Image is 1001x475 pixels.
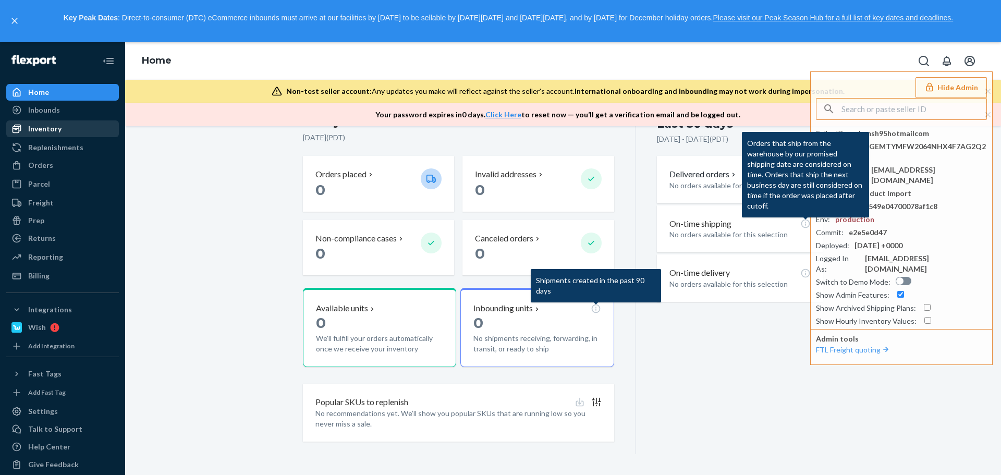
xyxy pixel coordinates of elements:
[28,459,79,470] div: Give Feedback
[6,301,119,318] button: Integrations
[6,194,119,211] a: Freight
[816,345,891,354] a: FTL Freight quoting
[64,14,118,22] strong: Key Peak Dates
[28,271,50,281] div: Billing
[6,421,119,437] a: Talk to Support
[6,340,119,352] a: Add Integration
[303,220,454,276] button: Non-compliance cases 0
[6,386,119,399] a: Add Fast Tag
[303,156,454,212] button: Orders placed 0
[816,227,844,238] div: Commit :
[669,267,730,279] p: On-time delivery
[839,201,937,212] div: 68a5b26549e04700078af1c8
[475,168,536,180] p: Invalid addresses
[98,51,119,71] button: Close Navigation
[28,198,54,208] div: Freight
[669,229,811,240] p: No orders available for this selection
[28,406,58,417] div: Settings
[462,156,614,212] button: Invalid addresses 0
[28,305,72,315] div: Integrations
[816,253,860,274] div: Logged In As :
[865,253,987,274] div: [EMAIL_ADDRESS][DOMAIN_NAME]
[6,120,119,137] a: Inventory
[28,322,46,333] div: Wish
[861,141,987,162] div: 01GEMTYMFW2064NHX4F7AG2Q25
[6,139,119,156] a: Replenishments
[657,134,728,144] p: [DATE] - [DATE] ( PDT )
[133,46,180,76] ol: breadcrumbs
[816,316,917,326] div: Show Hourly Inventory Values :
[6,230,119,247] a: Returns
[28,160,53,170] div: Orders
[28,105,60,115] div: Inbounds
[28,179,50,189] div: Parcel
[485,110,521,119] a: Click Here
[475,245,485,262] span: 0
[6,366,119,382] button: Fast Tags
[816,334,987,344] p: Admin tools
[316,302,368,314] p: Available units
[959,51,980,71] button: Open account menu
[816,240,849,251] div: Deployed :
[473,333,601,354] p: No shipments receiving, forwarding, in transit, or ready to ship
[473,302,533,314] p: Inbounding units
[747,138,864,211] p: Orders that ship from the warehouse by our promised shipping date are considered on time. Orders ...
[28,252,63,262] div: Reporting
[669,218,731,230] p: On-time shipping
[28,87,49,98] div: Home
[375,109,740,120] p: Your password expires in 0 days . to reset now — you’ll get a verification email and be logged out.
[816,128,846,139] div: Seller ID :
[28,424,82,434] div: Talk to Support
[28,388,66,397] div: Add Fast Tag
[315,396,408,408] p: Popular SKUs to replenish
[851,128,929,139] div: salemsh95hotmailcom
[11,55,56,66] img: Flexport logo
[28,233,56,243] div: Returns
[6,403,119,420] a: Settings
[575,87,845,95] span: International onboarding and inbounding may not work during impersonation.
[6,212,119,229] a: Prep
[816,277,890,287] div: Switch to Demo Mode :
[669,168,738,180] button: Delivered orders
[816,290,889,300] div: Show Admin Features :
[316,314,326,332] span: 0
[6,157,119,174] a: Orders
[315,181,325,199] span: 0
[713,14,953,22] a: Please visit our Peak Season Hub for a full list of key dates and deadlines.
[316,333,443,354] p: We'll fulfill your orders automatically once we receive your inventory
[286,86,845,96] div: Any updates you make will reflect against the seller's account.
[6,456,119,473] button: Give Feedback
[303,132,614,143] p: [DATE] ( PDT )
[849,227,887,238] div: e2e5e0d47
[6,267,119,284] a: Billing
[9,16,20,26] button: close,
[142,55,172,66] a: Home
[475,233,533,245] p: Canceled orders
[841,99,986,119] input: Search or paste seller ID
[854,240,902,251] div: [DATE] +0000
[475,181,485,199] span: 0
[303,288,456,367] button: Available units0We'll fulfill your orders automatically once we receive your inventory
[536,275,656,296] p: Shipments created in the past 90 days
[315,408,602,429] p: No recommendations yet. We’ll show you popular SKUs that are running low so you never miss a sale.
[28,342,75,350] div: Add Integration
[315,168,367,180] p: Orders placed
[669,180,811,191] p: No orders available for this selection
[28,124,62,134] div: Inventory
[915,77,987,98] button: Hide Admin
[315,233,397,245] p: Non-compliance cases
[913,51,934,71] button: Open Search Box
[473,314,483,332] span: 0
[462,220,614,276] button: Canceled orders 0
[669,279,811,289] p: No orders available for this selection
[6,439,119,455] a: Help Center
[6,84,119,101] a: Home
[460,288,614,367] button: Inbounding unitsShipments created in the past 90 days0No shipments receiving, forwarding, in tran...
[28,442,70,452] div: Help Center
[871,165,987,186] div: [EMAIL_ADDRESS][DOMAIN_NAME]
[6,319,119,336] a: Wish
[28,369,62,379] div: Fast Tags
[28,142,83,153] div: Replenishments
[6,102,119,118] a: Inbounds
